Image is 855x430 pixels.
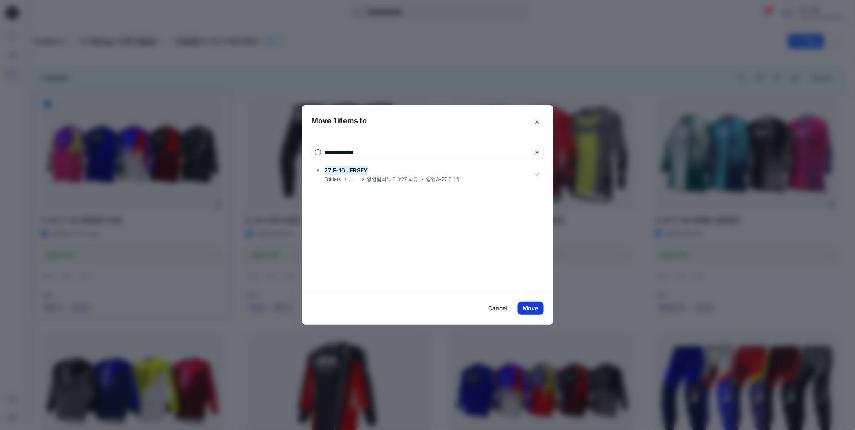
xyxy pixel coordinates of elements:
p: 영업3-27 F-16 [426,175,459,184]
p: 영업팀리뷰 FLY27 의류 [367,175,418,184]
header: Move 1 items to [302,105,541,136]
p: ... [349,175,359,184]
button: Cancel [483,302,513,315]
button: Close [531,115,544,128]
button: Move [518,302,544,315]
p: Folders [325,175,341,184]
mark: 27 F-16 JERSEY [325,165,368,176]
